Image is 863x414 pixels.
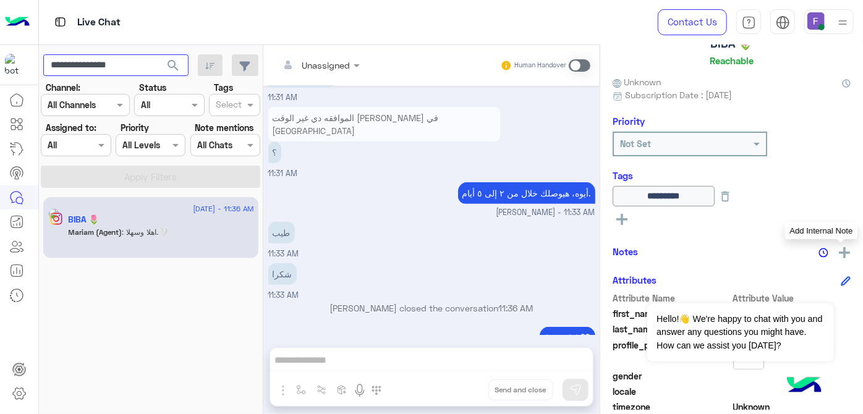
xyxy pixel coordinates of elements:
span: Mariam (Agent) [69,227,122,237]
label: Priority [121,121,149,134]
span: first_name [613,307,731,320]
span: Unknown [733,400,851,413]
p: Live Chat [77,14,121,31]
h6: Attributes [613,274,657,285]
img: userImage [807,12,825,30]
span: last_name [613,323,731,336]
span: Attribute Name [613,292,731,305]
p: 20/8/2025, 11:36 AM [540,327,595,349]
p: [PERSON_NAME] closed the conversation [268,302,595,315]
span: 11:31 AM [268,169,298,178]
img: hulul-logo.png [783,365,826,408]
label: Channel: [46,81,80,94]
span: null [733,385,851,398]
p: 20/8/2025, 11:31 AM [268,107,500,142]
span: locale [613,385,731,398]
label: Status [139,81,166,94]
p: 20/8/2025, 11:31 AM [268,142,281,163]
h6: Reachable [710,55,754,66]
label: Note mentions [195,121,253,134]
span: 11:33 AM [268,290,299,300]
a: tab [736,9,761,35]
img: tab [776,15,790,30]
span: profile_pic [613,339,731,367]
span: gender [613,370,731,382]
h6: Notes [613,246,638,257]
label: Tags [214,81,233,94]
p: 20/8/2025, 11:33 AM [268,222,295,243]
span: 11:36 AM [499,303,534,313]
span: timezone [613,400,731,413]
span: 11:31 AM [268,93,298,102]
span: Hello!👋 We're happy to chat with you and answer any questions you might have. How can we assist y... [647,303,833,361]
button: Apply Filters [41,166,260,188]
span: [DATE] - 11:36 AM [193,203,253,214]
span: Unknown [613,75,661,88]
label: Assigned to: [46,121,96,134]
img: tab [742,15,756,30]
h6: Priority [613,116,645,127]
img: add [839,247,850,258]
span: Subscription Date : [DATE] [625,88,732,101]
img: profile [835,15,851,30]
span: 11:33 AM [268,249,299,258]
h6: Tags [613,170,851,181]
img: 317874714732967 [5,54,27,76]
button: Send and close [488,379,553,400]
img: Instagram [50,213,62,225]
span: اهلا وسهلا.🤍 [122,227,168,237]
img: Logo [5,9,30,35]
span: [PERSON_NAME] - 11:33 AM [496,207,595,219]
img: picture [48,208,59,219]
span: search [166,58,181,73]
span: null [733,370,851,382]
a: Contact Us [658,9,727,35]
img: tab [53,14,68,30]
h5: BIBA 🌷 [69,214,100,225]
div: Select [214,98,242,114]
small: Human Handover [514,61,566,70]
p: 20/8/2025, 11:33 AM [458,182,595,204]
img: notes [818,248,828,258]
button: search [158,54,189,81]
p: 20/8/2025, 11:33 AM [268,263,297,285]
